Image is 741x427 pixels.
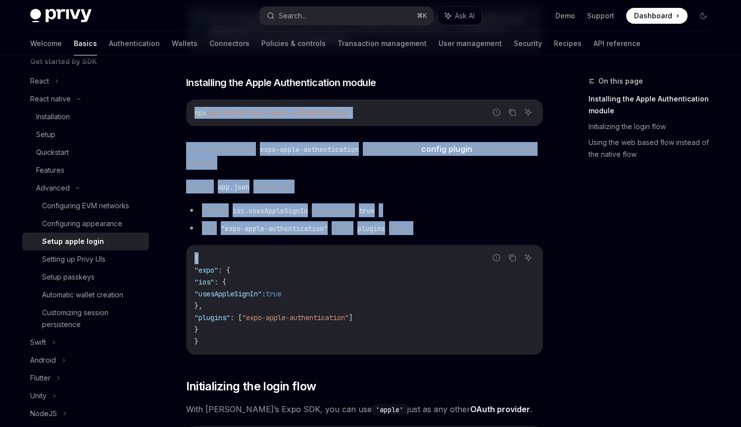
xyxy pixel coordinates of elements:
img: dark logo [30,9,92,23]
a: Transaction management [338,32,427,55]
button: Ask AI [438,7,482,25]
a: Demo [555,11,575,21]
a: Welcome [30,32,62,55]
a: Customizing session persistence [22,304,149,333]
button: Report incorrect code [490,106,503,119]
code: true [355,205,379,216]
a: config plugin [421,144,472,154]
a: Installing the Apple Authentication module [589,91,719,119]
div: Flutter [30,372,50,384]
li: Set the property to . [186,203,543,217]
span: true [266,289,282,298]
a: Support [587,11,614,21]
a: Setup passkeys [22,268,149,286]
div: Setup apple login [42,236,104,247]
span: Ask AI [455,11,475,21]
span: "usesAppleSignIn" [195,289,262,298]
code: "expo-apple-authentication" [217,223,332,234]
div: Unity [30,390,47,402]
a: User management [439,32,502,55]
span: } [195,325,198,334]
div: React native [30,93,71,105]
span: Dashboard [634,11,672,21]
a: Recipes [554,32,582,55]
span: "ios" [195,278,214,286]
div: Installation [36,111,70,123]
div: React [30,75,49,87]
span: "expo" [195,266,218,275]
code: expo-apple-authentication [256,144,363,155]
span: }, [195,301,202,310]
a: Using the web based flow instead of the native flow [589,135,719,162]
span: : { [214,278,226,286]
a: Features [22,161,149,179]
code: 'apple' [372,404,407,415]
a: Quickstart [22,143,149,161]
button: Copy the contents from the code block [506,106,519,119]
a: Automatic wallet creation [22,286,149,304]
span: You can configure using its built-in if you use config plugins. [186,142,543,170]
button: Toggle dark mode [695,8,711,24]
a: Setup apple login [22,233,149,250]
span: npx [195,108,206,117]
a: API reference [593,32,641,55]
span: ] [349,313,353,322]
div: Setting up Privy UIs [42,253,105,265]
span: On this page [598,75,643,87]
span: Installing the Apple Authentication module [186,76,376,90]
div: Automatic wallet creation [42,289,123,301]
span: install [222,108,250,117]
code: plugins [353,223,389,234]
button: Ask AI [522,251,535,264]
div: Features [36,164,64,176]
div: NodeJS [30,408,57,420]
span: : [ [230,313,242,322]
span: : { [218,266,230,275]
div: Setup [36,129,55,141]
li: Add to the array. [186,221,543,235]
div: Search... [279,10,306,22]
span: Initializing the login flow [186,379,316,394]
span: } [195,337,198,346]
code: ios.usesAppleSignIn [229,205,312,216]
a: OAuth provider [470,404,530,415]
a: Authentication [109,32,160,55]
a: Connectors [209,32,249,55]
a: Setup [22,126,149,143]
a: Configuring EVM networks [22,197,149,215]
code: app.json [214,182,253,192]
span: In your config file: [186,180,543,193]
button: Ask AI [522,106,535,119]
span: ⌘ K [417,12,427,20]
a: Installation [22,108,149,126]
a: Setting up Privy UIs [22,250,149,268]
div: Configuring appearance [42,218,122,230]
div: Configuring EVM networks [42,200,129,212]
button: Report incorrect code [490,251,503,264]
div: Customizing session persistence [42,307,143,331]
span: { [195,254,198,263]
a: Dashboard [626,8,688,24]
a: Configuring appearance [22,215,149,233]
a: Security [514,32,542,55]
div: Advanced [36,182,70,194]
a: Policies & controls [261,32,326,55]
span: "expo-apple-authentication" [242,313,349,322]
button: Search...⌘K [260,7,433,25]
span: expo [206,108,222,117]
a: Initializing the login flow [589,119,719,135]
div: Swift [30,336,46,348]
span: With [PERSON_NAME]’s Expo SDK, you can use just as any other . [186,402,543,416]
span: expo-apple-authentication [250,108,349,117]
div: Setup passkeys [42,271,95,283]
a: Wallets [172,32,198,55]
div: Quickstart [36,146,69,158]
div: Android [30,354,56,366]
span: "plugins" [195,313,230,322]
button: Copy the contents from the code block [506,251,519,264]
a: Basics [74,32,97,55]
span: : [262,289,266,298]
